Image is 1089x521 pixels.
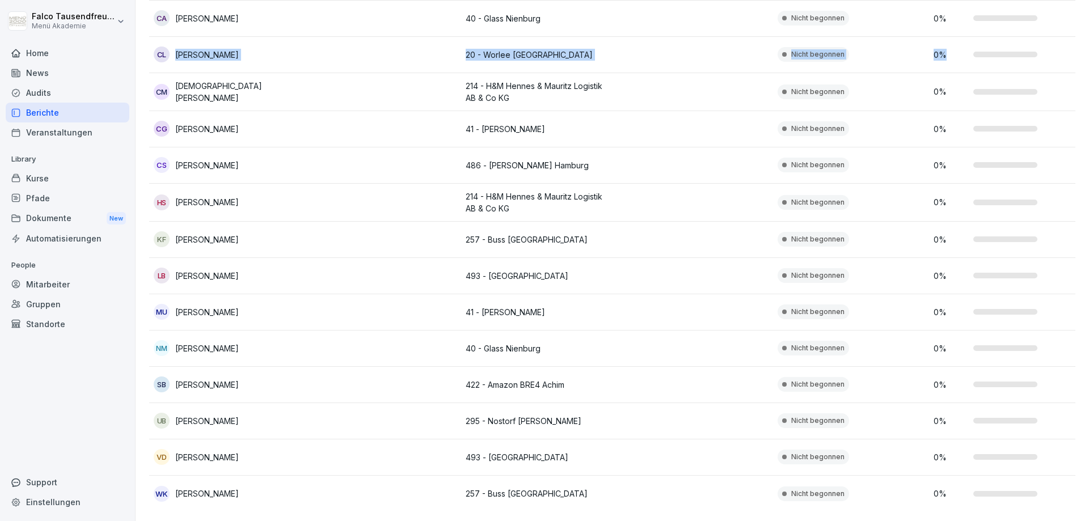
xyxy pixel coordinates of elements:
[791,197,845,207] p: Nicht begonnen
[466,12,613,24] p: 40 - Glass Nienburg
[6,256,129,274] p: People
[175,306,239,318] p: [PERSON_NAME]
[934,488,968,499] p: 0 %
[791,49,845,60] p: Nicht begonnen
[175,270,239,282] p: [PERSON_NAME]
[154,486,170,502] div: WK
[175,49,239,61] p: [PERSON_NAME]
[6,472,129,492] div: Support
[154,46,170,62] div: CL
[6,294,129,314] a: Gruppen
[175,123,239,135] p: [PERSON_NAME]
[6,83,129,103] a: Audits
[466,190,613,214] p: 214 - H&M Hennes & Mauritz Logistik AB & Co KG
[154,157,170,173] div: CS
[6,208,129,229] div: Dokumente
[791,160,845,170] p: Nicht begonnen
[466,415,613,427] p: 295 - Nostorf [PERSON_NAME]
[466,451,613,463] p: 493 - [GEOGRAPHIC_DATA]
[466,80,613,104] p: 214 - H&M Hennes & Mauritz Logistik AB & Co KG
[934,49,968,61] p: 0 %
[934,342,968,354] p: 0 %
[934,451,968,463] p: 0 %
[6,188,129,208] a: Pfade
[466,270,613,282] p: 493 - [GEOGRAPHIC_DATA]
[466,123,613,135] p: 41 - [PERSON_NAME]
[6,103,129,122] a: Berichte
[154,268,170,283] div: LB
[175,488,239,499] p: [PERSON_NAME]
[934,123,968,135] p: 0 %
[154,304,170,320] div: MU
[466,379,613,391] p: 422 - Amazon BRE4 Achim
[934,270,968,282] p: 0 %
[934,379,968,391] p: 0 %
[154,194,170,210] div: HS
[154,84,170,100] div: CM
[791,124,845,134] p: Nicht begonnen
[175,196,239,208] p: [PERSON_NAME]
[154,449,170,465] div: VD
[6,168,129,188] a: Kurse
[154,121,170,137] div: CG
[175,451,239,463] p: [PERSON_NAME]
[154,413,170,429] div: UB
[934,159,968,171] p: 0 %
[466,306,613,318] p: 41 - [PERSON_NAME]
[466,342,613,354] p: 40 - Glass Nienburg
[791,307,845,317] p: Nicht begonnen
[154,10,170,26] div: CA
[466,234,613,245] p: 257 - Buss [GEOGRAPHIC_DATA]
[154,340,170,356] div: NM
[791,234,845,244] p: Nicht begonnen
[6,492,129,512] a: Einstellungen
[175,379,239,391] p: [PERSON_NAME]
[6,150,129,168] p: Library
[934,306,968,318] p: 0 %
[6,63,129,83] a: News
[175,12,239,24] p: [PERSON_NAME]
[175,80,301,104] p: [DEMOGRAPHIC_DATA][PERSON_NAME]
[6,208,129,229] a: DokumenteNew
[466,488,613,499] p: 257 - Buss [GEOGRAPHIC_DATA]
[934,415,968,427] p: 0 %
[791,452,845,462] p: Nicht begonnen
[175,342,239,354] p: [PERSON_NAME]
[934,234,968,245] p: 0 %
[934,196,968,208] p: 0 %
[934,12,968,24] p: 0 %
[6,274,129,294] a: Mitarbeiter
[934,86,968,98] p: 0 %
[6,314,129,334] a: Standorte
[6,122,129,142] a: Veranstaltungen
[154,231,170,247] div: KF
[791,13,845,23] p: Nicht begonnen
[791,489,845,499] p: Nicht begonnen
[791,343,845,353] p: Nicht begonnen
[466,159,613,171] p: 486 - [PERSON_NAME] Hamburg
[466,49,613,61] p: 20 - Worlee [GEOGRAPHIC_DATA]
[175,234,239,245] p: [PERSON_NAME]
[791,416,845,426] p: Nicht begonnen
[791,270,845,281] p: Nicht begonnen
[6,228,129,248] a: Automatisierungen
[32,22,115,30] p: Menü Akademie
[6,43,129,63] a: Home
[175,159,239,171] p: [PERSON_NAME]
[175,415,239,427] p: [PERSON_NAME]
[107,212,126,225] div: New
[791,87,845,97] p: Nicht begonnen
[154,376,170,392] div: SB
[32,12,115,22] p: Falco Tausendfreund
